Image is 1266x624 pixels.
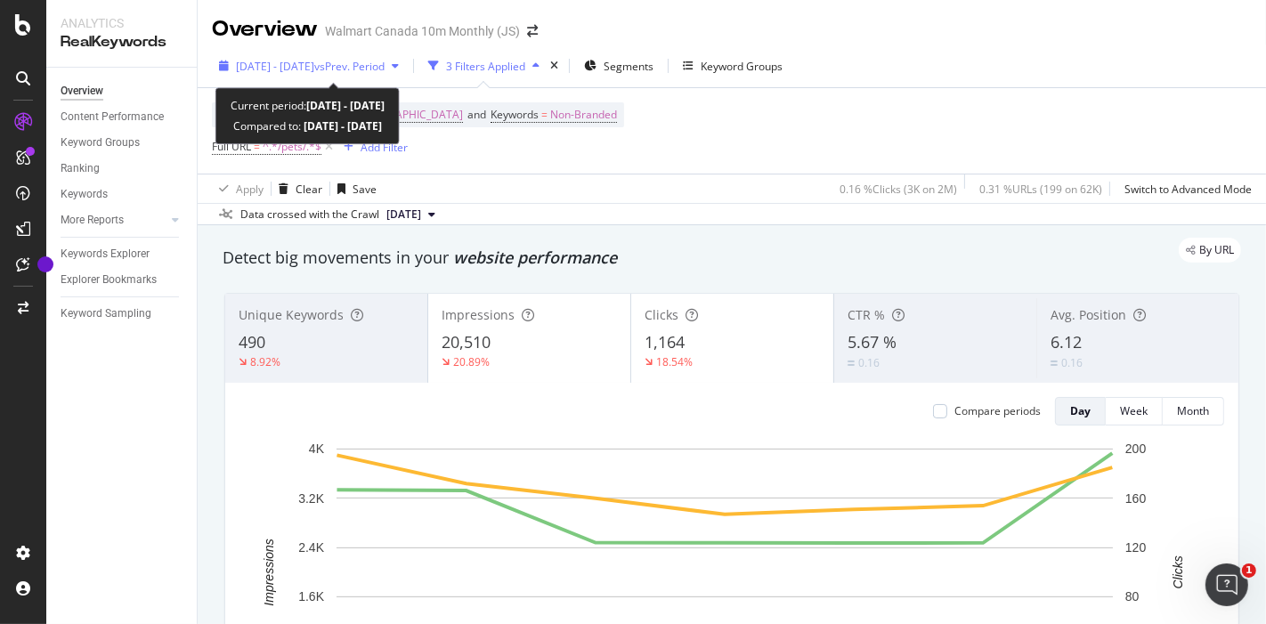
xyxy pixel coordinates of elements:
[240,207,379,223] div: Data crossed with the Crawl
[61,108,164,126] div: Content Performance
[254,139,260,154] span: =
[1055,397,1106,425] button: Day
[1106,397,1163,425] button: Week
[1171,555,1185,588] text: Clicks
[1120,403,1148,418] div: Week
[330,174,377,203] button: Save
[1061,355,1083,370] div: 0.16
[61,245,150,263] div: Keywords Explorer
[645,306,678,323] span: Clicks
[298,491,324,506] text: 3.2K
[848,361,855,366] img: Equal
[239,331,265,353] span: 490
[337,136,408,158] button: Add Filter
[61,211,166,230] a: More Reports
[656,354,693,369] div: 18.54%
[954,403,1041,418] div: Compare periods
[1125,540,1147,555] text: 120
[61,108,184,126] a: Content Performance
[604,59,653,74] span: Segments
[550,102,617,127] span: Non-Branded
[37,256,53,272] div: Tooltip anchor
[547,57,562,75] div: times
[61,271,157,289] div: Explorer Bookmarks
[848,306,885,323] span: CTR %
[386,207,421,223] span: 2025 Sep. 5th
[239,306,344,323] span: Unique Keywords
[1125,590,1140,604] text: 80
[212,14,318,45] div: Overview
[1117,174,1252,203] button: Switch to Advanced Mode
[442,306,515,323] span: Impressions
[212,52,406,80] button: [DATE] - [DATE]vsPrev. Period
[1163,397,1224,425] button: Month
[1051,306,1126,323] span: Avg. Position
[61,271,184,289] a: Explorer Bookmarks
[309,442,325,456] text: 4K
[1205,563,1248,606] iframe: Intercom live chat
[61,134,184,152] a: Keyword Groups
[1070,403,1091,418] div: Day
[421,52,547,80] button: 3 Filters Applied
[645,331,685,353] span: 1,164
[61,245,184,263] a: Keywords Explorer
[1242,563,1256,578] span: 1
[262,539,276,605] text: Impressions
[527,25,538,37] div: arrow-right-arrow-left
[236,182,264,197] div: Apply
[379,204,442,225] button: [DATE]
[61,134,140,152] div: Keyword Groups
[1051,331,1082,353] span: 6.12
[1177,403,1209,418] div: Month
[298,590,324,604] text: 1.6K
[61,82,184,101] a: Overview
[1051,361,1058,366] img: Equal
[61,159,184,178] a: Ranking
[314,59,385,74] span: vs Prev. Period
[61,185,184,204] a: Keywords
[676,52,790,80] button: Keyword Groups
[212,174,264,203] button: Apply
[1199,245,1234,255] span: By URL
[61,211,124,230] div: More Reports
[1125,491,1147,506] text: 160
[491,107,539,122] span: Keywords
[301,118,382,134] b: [DATE] - [DATE]
[61,14,183,32] div: Analytics
[541,107,548,122] span: =
[453,354,490,369] div: 20.89%
[231,95,385,116] div: Current period:
[446,59,525,74] div: 3 Filters Applied
[467,107,486,122] span: and
[61,304,184,323] a: Keyword Sampling
[250,354,280,369] div: 8.92%
[298,540,324,555] text: 2.4K
[325,22,520,40] div: Walmart Canada 10m Monthly (JS)
[236,59,314,74] span: [DATE] - [DATE]
[858,355,880,370] div: 0.16
[272,174,322,203] button: Clear
[263,134,321,159] span: ^.*/pets/.*$
[1179,238,1241,263] div: legacy label
[296,182,322,197] div: Clear
[701,59,783,74] div: Keyword Groups
[1124,182,1252,197] div: Switch to Advanced Mode
[442,331,491,353] span: 20,510
[61,185,108,204] div: Keywords
[361,140,408,155] div: Add Filter
[577,52,661,80] button: Segments
[233,116,382,136] div: Compared to:
[61,304,151,323] div: Keyword Sampling
[355,102,463,127] span: [GEOGRAPHIC_DATA]
[840,182,957,197] div: 0.16 % Clicks ( 3K on 2M )
[353,182,377,197] div: Save
[61,32,183,53] div: RealKeywords
[61,159,100,178] div: Ranking
[1125,442,1147,456] text: 200
[306,98,385,113] b: [DATE] - [DATE]
[979,182,1102,197] div: 0.31 % URLs ( 199 on 62K )
[61,82,103,101] div: Overview
[848,331,897,353] span: 5.67 %
[212,139,251,154] span: Full URL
